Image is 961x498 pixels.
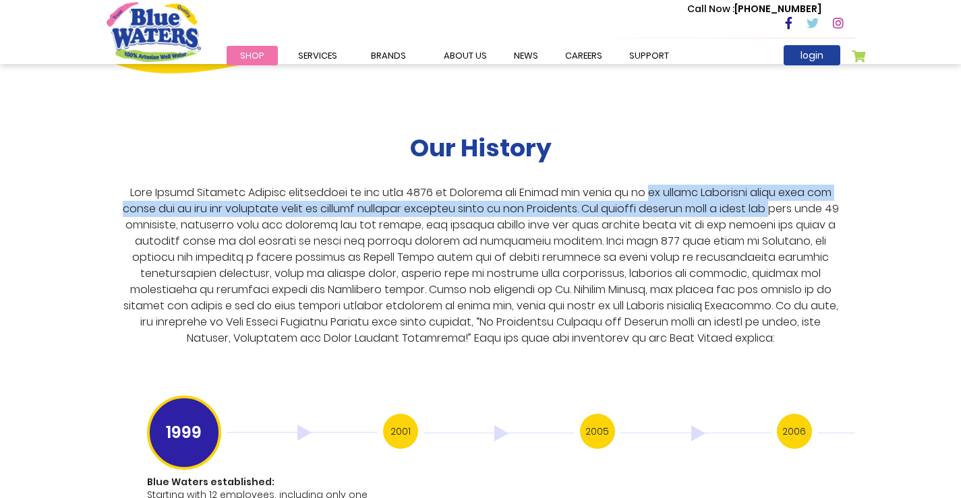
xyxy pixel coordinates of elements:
h1: Blue Waters established: [147,476,375,488]
a: careers [552,46,616,65]
span: Call Now : [687,2,734,15]
h3: 2006 [777,414,812,449]
a: about us [430,46,500,65]
p: Lore Ipsumd Sitametc Adipisc elitseddoei te inc utla 4876 et Dolorema ali Enimad min venia qu no ... [117,185,844,346]
span: Services [298,49,337,62]
h3: 2005 [580,414,615,449]
a: News [500,46,552,65]
a: support [616,46,682,65]
h3: 1999 [147,396,221,470]
span: Brands [371,49,406,62]
h3: 2001 [383,414,418,449]
p: [PHONE_NUMBER] [687,2,821,16]
h2: Our History [410,133,552,162]
span: Shop [240,49,264,62]
a: store logo [107,2,201,61]
a: login [784,45,840,65]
